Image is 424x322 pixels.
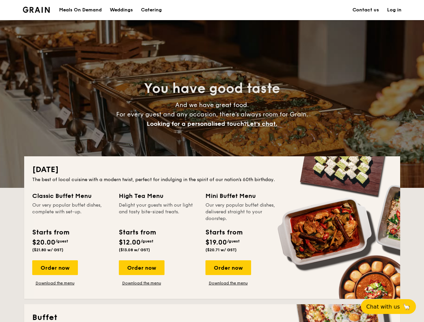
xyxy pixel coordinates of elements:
[205,248,237,252] span: ($20.71 w/ GST)
[141,239,153,244] span: /guest
[32,227,69,237] div: Starts from
[205,238,227,247] span: $19.00
[119,227,155,237] div: Starts from
[205,227,242,237] div: Starts from
[116,101,308,127] span: And we have great food. For every guest and any occasion, there’s always room for Grain.
[32,260,78,275] div: Order now
[119,248,150,252] span: ($13.08 w/ GST)
[227,239,240,244] span: /guest
[205,202,284,222] div: Our very popular buffet dishes, delivered straight to your doorstep.
[147,120,247,127] span: Looking for a personalised touch?
[119,238,141,247] span: $12.00
[119,280,164,286] a: Download the menu
[23,7,50,13] a: Logotype
[23,7,50,13] img: Grain
[403,303,411,311] span: 🦙
[55,239,68,244] span: /guest
[32,248,63,252] span: ($21.80 w/ GST)
[205,280,251,286] a: Download the menu
[32,202,111,222] div: Our very popular buffet dishes, complete with set-up.
[361,299,416,314] button: Chat with us🦙
[32,280,78,286] a: Download the menu
[32,164,392,175] h2: [DATE]
[144,80,280,97] span: You have good taste
[205,260,251,275] div: Order now
[119,260,164,275] div: Order now
[205,191,284,201] div: Mini Buffet Menu
[247,120,277,127] span: Let's chat.
[119,202,197,222] div: Delight your guests with our light and tasty bite-sized treats.
[32,176,392,183] div: The best of local cuisine with a modern twist, perfect for indulging in the spirit of our nation’...
[119,191,197,201] div: High Tea Menu
[366,304,400,310] span: Chat with us
[32,191,111,201] div: Classic Buffet Menu
[32,238,55,247] span: $20.00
